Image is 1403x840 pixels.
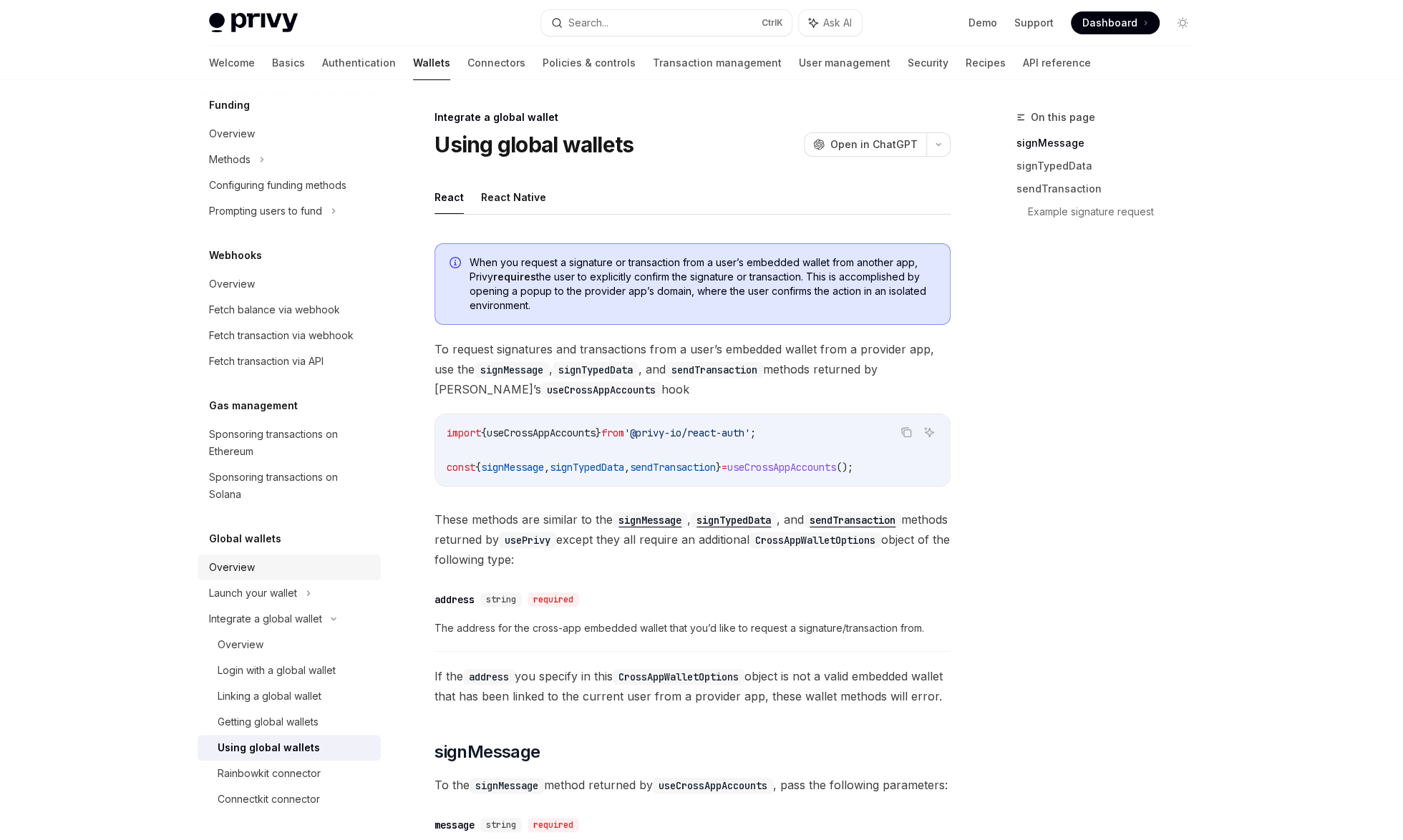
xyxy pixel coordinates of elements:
div: Overview [209,125,255,142]
span: To request signatures and transactions from a user’s embedded wallet from a provider app, use the... [435,339,951,399]
a: Authentication [322,46,396,80]
div: Fetch transaction via API [209,353,324,370]
code: sendTransaction [804,512,901,528]
a: Using global wallets [198,735,381,761]
code: signMessage [475,362,549,378]
span: } [596,426,601,439]
span: On this page [1031,109,1095,126]
div: Connectkit connector [218,791,320,808]
button: Ask AI [799,10,862,36]
span: = [722,461,727,474]
span: { [481,426,487,439]
span: , [624,461,630,474]
a: Support [1014,16,1054,30]
div: Login with a global wallet [218,662,336,679]
div: Launch your wallet [209,585,297,602]
a: Wallets [413,46,450,80]
div: Fetch balance via webhook [209,301,340,318]
span: Open in ChatGPT [830,137,918,152]
span: Ask AI [823,16,852,30]
svg: Info [450,257,464,271]
div: Configuring funding methods [209,177,346,194]
div: Integrate a global wallet [435,110,951,124]
code: signMessage [470,778,544,793]
button: Search...CtrlK [541,10,792,36]
span: These methods are similar to the , , and methods returned by except they all require an additiona... [435,509,951,570]
div: Sponsoring transactions on Solana [209,469,372,503]
code: sendTransaction [666,362,763,378]
a: signTypedData [1016,155,1205,177]
div: Prompting users to fund [209,202,322,220]
div: required [528,592,579,607]
a: Linking a global wallet [198,683,381,709]
span: If the you specify in this object is not a valid embedded wallet that has been linked to the curr... [435,666,951,706]
span: To the method returned by , pass the following parameters: [435,775,951,795]
span: useCrossAppAccounts [487,426,596,439]
a: API reference [1023,46,1091,80]
span: ; [750,426,756,439]
span: const [447,461,475,474]
a: Fetch transaction via API [198,348,381,374]
div: Sponsoring transactions on Ethereum [209,426,372,460]
span: Dashboard [1082,16,1137,30]
div: Methods [209,151,251,168]
a: Overview [198,555,381,580]
span: import [447,426,481,439]
span: (); [836,461,853,474]
span: signMessage [435,741,540,763]
div: message [435,818,475,832]
a: User management [799,46,890,80]
span: } [716,461,722,474]
button: Ask AI [920,423,938,441]
div: Getting global wallets [218,713,319,731]
a: signTypedData [691,512,777,527]
a: Rainbowkit connector [198,761,381,786]
span: '@privy-io/react-auth' [624,426,750,439]
span: When you request a signature or transaction from a user’s embedded wallet from another app, Privy... [470,255,936,313]
code: useCrossAppAccounts [541,382,661,398]
a: Fetch balance via webhook [198,297,381,323]
a: Welcome [209,46,255,80]
span: Ctrl K [762,17,783,29]
h5: Webhooks [209,247,262,264]
a: Overview [198,121,381,147]
span: , [544,461,550,474]
a: Login with a global wallet [198,658,381,683]
div: Fetch transaction via webhook [209,327,354,344]
a: signMessage [1016,132,1205,155]
code: usePrivy [499,532,556,548]
h5: Gas management [209,397,298,414]
span: sendTransaction [630,461,716,474]
span: string [486,594,516,605]
button: React [435,180,464,214]
button: Toggle dark mode [1171,11,1194,34]
h1: Using global wallets [435,132,633,157]
span: The address for the cross-app embedded wallet that you’d like to request a signature/transaction ... [435,620,951,637]
a: Overview [198,632,381,658]
code: signMessage [613,512,687,528]
h5: Funding [209,97,250,114]
h5: Global wallets [209,530,281,547]
span: useCrossAppAccounts [727,461,836,474]
strong: requires [493,270,536,283]
div: Integrate a global wallet [209,610,322,627]
a: Policies & controls [543,46,636,80]
div: Linking a global wallet [218,688,321,705]
a: Sponsoring transactions on Solana [198,464,381,507]
code: CrossAppWalletOptions [613,669,744,685]
a: Sponsoring transactions on Ethereum [198,421,381,464]
button: React Native [481,180,546,214]
span: signTypedData [550,461,624,474]
a: Basics [272,46,305,80]
img: light logo [209,13,298,33]
a: Example signature request [1028,200,1205,223]
a: Connectkit connector [198,786,381,812]
span: string [486,819,516,831]
div: address [435,592,475,607]
div: required [528,818,579,832]
span: signMessage [481,461,544,474]
a: Connectors [467,46,525,80]
a: sendTransaction [1016,177,1205,200]
a: Dashboard [1071,11,1160,34]
div: Overview [209,559,255,576]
